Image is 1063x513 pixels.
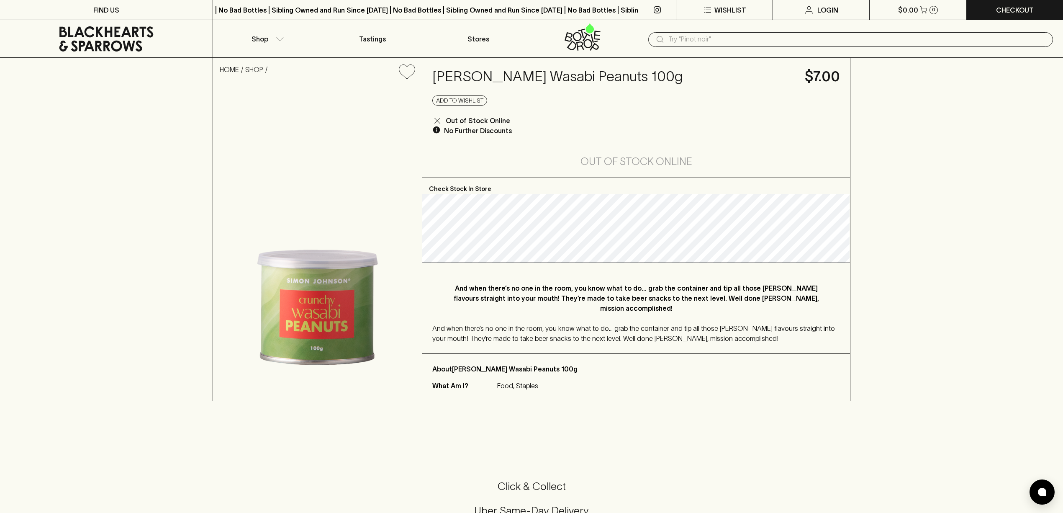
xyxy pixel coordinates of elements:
[359,34,386,44] p: Tastings
[252,34,268,44] p: Shop
[395,61,419,82] button: Add to wishlist
[319,20,426,57] a: Tastings
[932,8,935,12] p: 0
[432,381,495,391] p: What Am I?
[93,5,119,15] p: FIND US
[1038,488,1046,496] img: bubble-icon
[213,86,422,401] img: 37681.png
[432,364,840,374] p: About [PERSON_NAME] Wasabi Peanuts 100g
[817,5,838,15] p: Login
[467,34,489,44] p: Stores
[426,20,532,57] a: Stores
[446,116,510,126] p: Out of Stock Online
[497,381,538,391] p: Food, Staples
[432,68,795,85] h4: [PERSON_NAME] Wasabi Peanuts 100g
[668,33,1046,46] input: Try "Pinot noir"
[213,20,319,57] button: Shop
[220,66,239,73] a: HOME
[422,178,850,194] p: Check Stock In Store
[805,68,840,85] h4: $7.00
[714,5,746,15] p: Wishlist
[10,479,1053,493] h5: Click & Collect
[444,126,512,136] p: No Further Discounts
[580,155,692,168] h5: Out of Stock Online
[996,5,1034,15] p: Checkout
[449,283,823,313] p: And when there’s no one in the room, you know what to do… grab the container and tip all those [P...
[432,95,487,106] button: Add to wishlist
[898,5,918,15] p: $0.00
[432,325,835,342] span: And when there’s no one in the room, you know what to do… grab the container and tip all those [P...
[245,66,263,73] a: SHOP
